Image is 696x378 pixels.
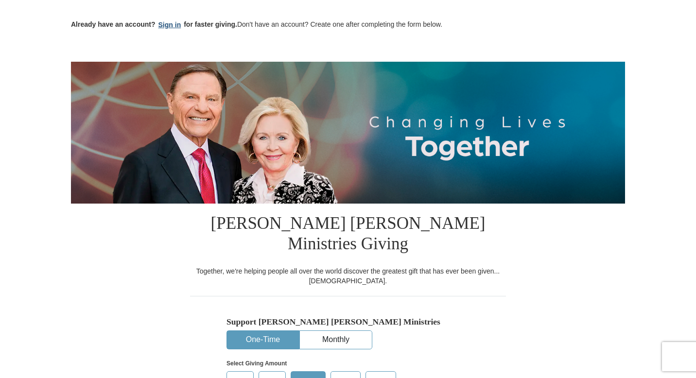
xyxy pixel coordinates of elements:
[226,360,287,367] strong: Select Giving Amount
[156,19,184,31] button: Sign in
[190,266,506,286] div: Together, we're helping people all over the world discover the greatest gift that has ever been g...
[71,20,237,28] strong: Already have an account? for faster giving.
[227,331,299,349] button: One-Time
[300,331,372,349] button: Monthly
[190,204,506,266] h1: [PERSON_NAME] [PERSON_NAME] Ministries Giving
[71,19,625,31] p: Don't have an account? Create one after completing the form below.
[226,317,470,327] h5: Support [PERSON_NAME] [PERSON_NAME] Ministries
